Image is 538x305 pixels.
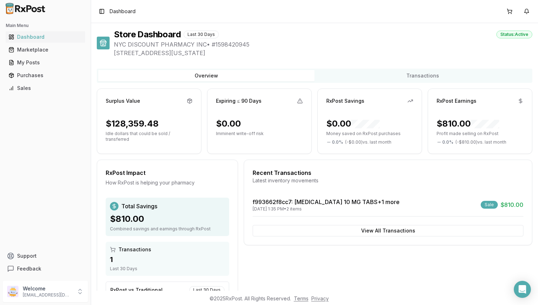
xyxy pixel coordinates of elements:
div: Last 30 Days [189,286,225,294]
span: Feedback [17,265,41,272]
div: $0.00 [216,118,241,129]
a: Dashboard [6,31,85,43]
span: NYC DISCOUNT PHARMACY INC • # 1598420945 [114,40,532,49]
div: Status: Active [496,31,532,38]
div: $0.00 [326,118,380,129]
button: Transactions [315,70,531,81]
div: Sales [9,85,82,92]
span: [STREET_ADDRESS][US_STATE] [114,49,532,57]
div: Combined savings and earnings through RxPost [110,226,225,232]
nav: breadcrumb [110,8,136,15]
p: Idle dollars that could be sold / transferred [106,131,192,142]
p: [EMAIL_ADDRESS][DOMAIN_NAME] [23,292,72,298]
div: Surplus Value [106,97,140,105]
span: ( - $0.00 ) vs. last month [345,139,391,145]
div: 1 [110,255,225,264]
div: $128,359.48 [106,118,159,129]
button: Purchases [3,70,88,81]
button: My Posts [3,57,88,68]
img: User avatar [7,286,19,297]
div: Recent Transactions [253,168,523,177]
span: Dashboard [110,8,136,15]
h2: Main Menu [6,23,85,28]
h1: Store Dashboard [114,29,181,40]
div: Last 30 Days [184,31,219,38]
div: RxPost Savings [326,97,364,105]
div: Open Intercom Messenger [514,281,531,298]
a: Purchases [6,69,85,82]
div: Purchases [9,72,82,79]
a: Privacy [311,295,329,301]
a: f993662f8cc7: [MEDICAL_DATA] 10 MG TABS+1 more [253,198,400,205]
img: RxPost Logo [3,3,48,14]
div: RxPost Impact [106,168,229,177]
div: Latest inventory movements [253,177,523,184]
div: Dashboard [9,33,82,41]
button: Dashboard [3,31,88,43]
a: Terms [294,295,308,301]
div: Marketplace [9,46,82,53]
p: Imminent write-off risk [216,131,303,137]
div: Expiring ≤ 90 Days [216,97,262,105]
button: Feedback [3,262,88,275]
a: My Posts [6,56,85,69]
a: Marketplace [6,43,85,56]
div: $810.00 [437,118,499,129]
div: Last 30 Days [110,266,225,272]
a: Sales [6,82,85,95]
button: Support [3,250,88,262]
span: 0.0 % [442,139,453,145]
div: My Posts [9,59,82,66]
div: RxPost Earnings [437,97,476,105]
span: Total Savings [121,202,157,210]
span: ( - $810.00 ) vs. last month [455,139,506,145]
button: View All Transactions [253,225,523,236]
p: Welcome [23,285,72,292]
span: $810.00 [501,200,523,209]
div: RxPost vs Traditional [110,287,163,294]
div: $810.00 [110,213,225,225]
div: Sale [481,201,498,209]
p: Profit made selling on RxPost [437,131,523,137]
p: Money saved on RxPost purchases [326,131,413,137]
button: Overview [98,70,315,81]
span: Transactions [118,246,151,253]
div: How RxPost is helping your pharmacy [106,179,229,186]
button: Sales [3,82,88,94]
button: Marketplace [3,44,88,55]
div: [DATE] 1:35 PM • 2 items [253,206,400,212]
span: 0.0 % [332,139,343,145]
